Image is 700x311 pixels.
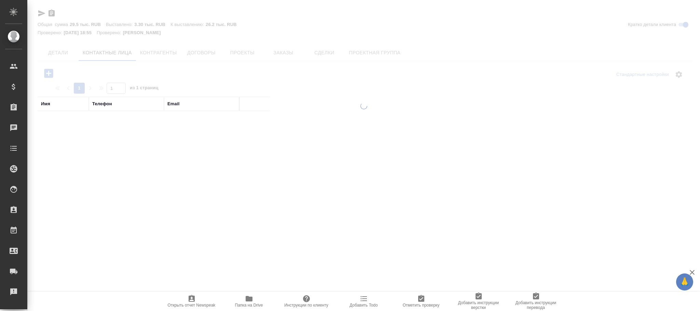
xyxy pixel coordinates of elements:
[220,292,278,311] button: Папка на Drive
[163,292,220,311] button: Открыть отчет Newspeak
[393,292,450,311] button: Отметить проверку
[403,303,439,308] span: Отметить проверку
[167,100,179,107] div: Email
[349,303,378,308] span: Добавить Todo
[278,292,335,311] button: Инструкции по клиенту
[92,100,112,107] div: Телефон
[41,100,50,107] div: Имя
[507,292,565,311] button: Добавить инструкции перевода
[450,292,507,311] button: Добавить инструкции верстки
[168,303,216,308] span: Открыть отчет Newspeak
[511,300,561,310] span: Добавить инструкции перевода
[679,275,690,289] span: 🙏
[284,303,328,308] span: Инструкции по клиенту
[454,300,503,310] span: Добавить инструкции верстки
[335,292,393,311] button: Добавить Todo
[235,303,263,308] span: Папка на Drive
[676,273,693,290] button: 🙏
